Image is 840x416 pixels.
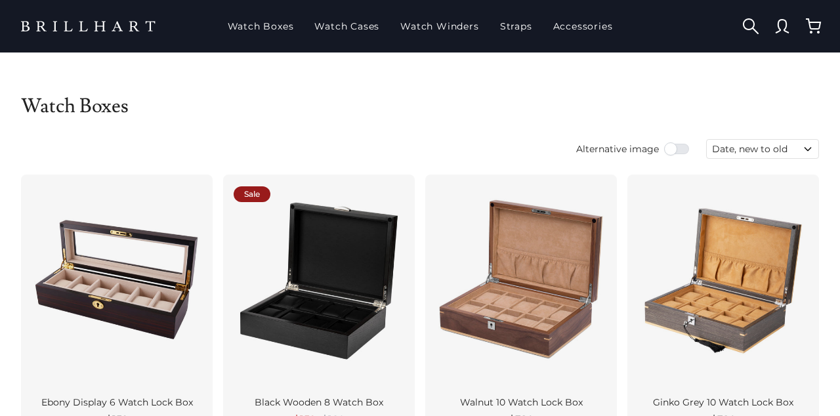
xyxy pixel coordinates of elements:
a: Watch Winders [395,9,484,43]
div: Ginko Grey 10 Watch Lock Box [643,397,803,409]
a: Watch Boxes [222,9,299,43]
input: Use setting [664,142,690,156]
a: Accessories [548,9,618,43]
h1: Watch Boxes [21,94,819,118]
a: Watch Cases [309,9,385,43]
a: Straps [495,9,537,43]
div: Walnut 10 Watch Lock Box [441,397,601,409]
div: Ebony Display 6 Watch Lock Box [37,397,197,409]
div: Sale [234,186,270,202]
div: Black Wooden 8 Watch Box [239,397,399,409]
nav: Main [222,9,618,43]
span: Alternative image [576,142,659,156]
